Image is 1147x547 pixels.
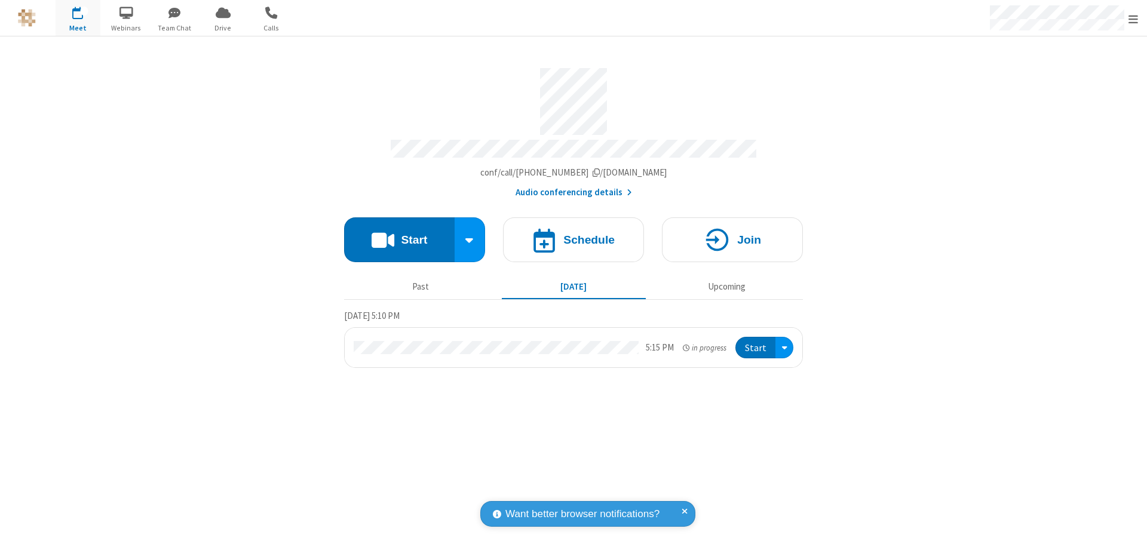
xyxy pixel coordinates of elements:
[503,217,644,262] button: Schedule
[344,217,455,262] button: Start
[104,23,149,33] span: Webinars
[646,341,674,355] div: 5:15 PM
[344,310,400,321] span: [DATE] 5:10 PM
[480,167,667,178] span: Copy my meeting room link
[56,23,100,33] span: Meet
[737,234,761,245] h4: Join
[563,234,615,245] h4: Schedule
[662,217,803,262] button: Join
[683,342,726,354] em: in progress
[502,275,646,298] button: [DATE]
[249,23,294,33] span: Calls
[480,166,667,180] button: Copy my meeting room linkCopy my meeting room link
[344,309,803,368] section: Today's Meetings
[455,217,486,262] div: Start conference options
[1117,516,1138,539] iframe: Chat
[201,23,246,33] span: Drive
[18,9,36,27] img: QA Selenium DO NOT DELETE OR CHANGE
[735,337,775,359] button: Start
[505,506,660,522] span: Want better browser notifications?
[349,275,493,298] button: Past
[775,337,793,359] div: Open menu
[152,23,197,33] span: Team Chat
[516,186,632,199] button: Audio conferencing details
[81,7,88,16] div: 1
[401,234,427,245] h4: Start
[344,59,803,199] section: Account details
[655,275,799,298] button: Upcoming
